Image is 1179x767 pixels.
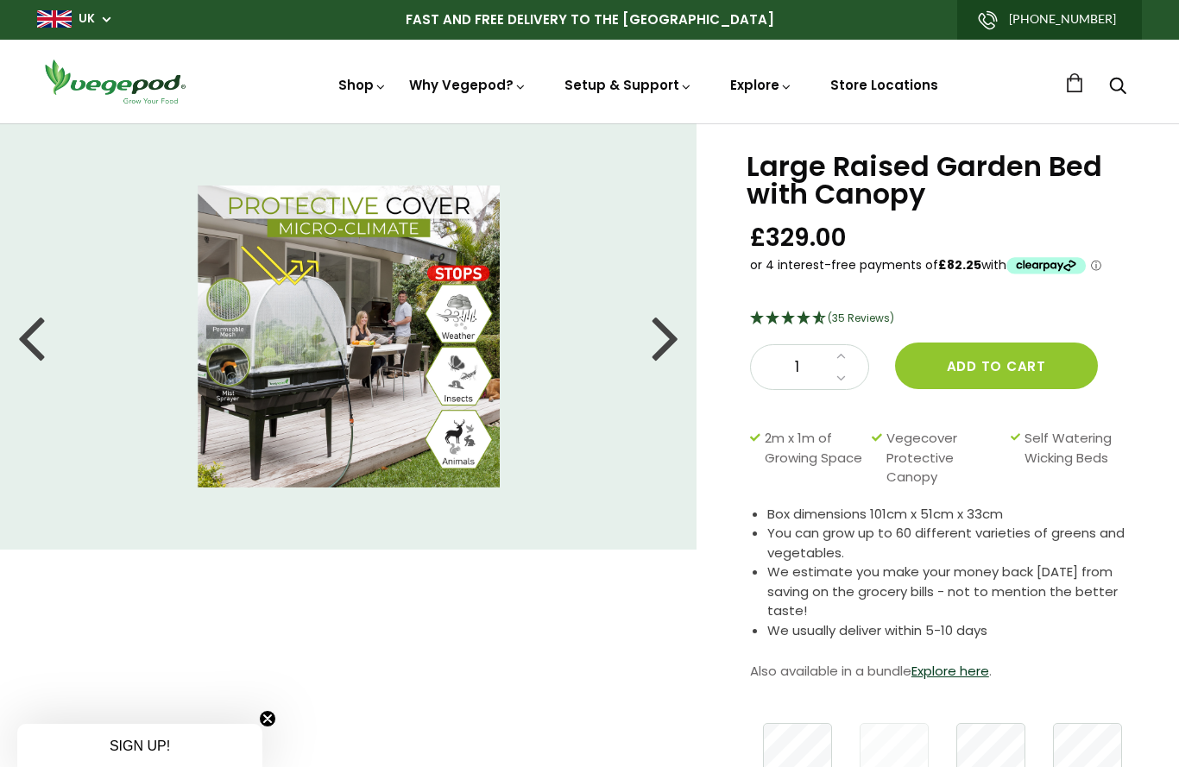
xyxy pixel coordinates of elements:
[828,311,894,325] span: (35 Reviews)
[767,621,1136,641] li: We usually deliver within 5-10 days
[831,345,851,368] a: Increase quantity by 1
[747,153,1136,208] h1: Large Raised Garden Bed with Canopy
[79,10,95,28] a: UK
[767,563,1136,621] li: We estimate you make your money back [DATE] from saving on the grocery bills - not to mention the...
[750,308,1136,330] div: 4.69 Stars - 35 Reviews
[198,185,500,487] img: Large Raised Garden Bed with Canopy
[37,10,72,28] img: gb_large.png
[17,724,262,767] div: SIGN UP!Close teaser
[110,739,170,753] span: SIGN UP!
[886,429,1002,487] span: Vegecover Protective Canopy
[895,343,1098,389] button: Add to cart
[765,429,863,487] span: 2m x 1m of Growing Space
[911,662,989,680] a: Explore here
[768,356,827,379] span: 1
[1109,79,1126,97] a: Search
[767,505,1136,525] li: Box dimensions 101cm x 51cm x 33cm
[750,222,847,254] span: £329.00
[37,57,192,106] img: Vegepod
[830,76,938,94] a: Store Locations
[564,76,692,94] a: Setup & Support
[1025,429,1127,487] span: Self Watering Wicking Beds
[730,76,792,94] a: Explore
[831,368,851,390] a: Decrease quantity by 1
[750,658,1136,684] p: Also available in a bundle .
[338,76,387,94] a: Shop
[259,710,276,727] button: Close teaser
[409,76,526,94] a: Why Vegepod?
[767,524,1136,563] li: You can grow up to 60 different varieties of greens and vegetables.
